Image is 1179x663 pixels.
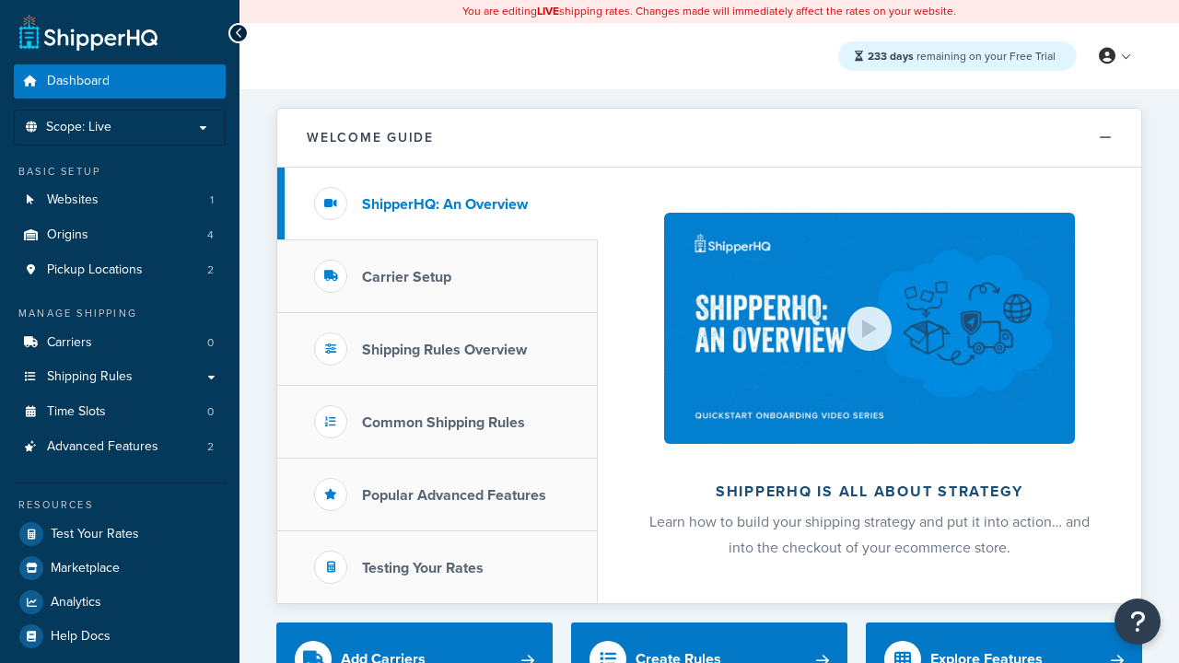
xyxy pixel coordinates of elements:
[277,109,1141,168] button: Welcome Guide
[362,560,484,576] h3: Testing Your Rates
[207,335,214,351] span: 0
[649,511,1090,558] span: Learn how to build your shipping strategy and put it into action… and into the checkout of your e...
[51,561,120,576] span: Marketplace
[14,360,226,394] a: Shipping Rules
[47,227,88,243] span: Origins
[51,527,139,542] span: Test Your Rates
[14,497,226,513] div: Resources
[207,404,214,420] span: 0
[14,620,226,653] a: Help Docs
[14,395,226,429] li: Time Slots
[14,183,226,217] a: Websites1
[362,342,527,358] h3: Shipping Rules Overview
[14,306,226,321] div: Manage Shipping
[51,595,101,611] span: Analytics
[362,414,525,431] h3: Common Shipping Rules
[47,262,143,278] span: Pickup Locations
[307,131,434,145] h2: Welcome Guide
[207,262,214,278] span: 2
[868,48,1056,64] span: remaining on your Free Trial
[14,253,226,287] a: Pickup Locations2
[51,629,111,645] span: Help Docs
[47,439,158,455] span: Advanced Features
[14,395,226,429] a: Time Slots0
[647,483,1092,500] h2: ShipperHQ is all about strategy
[207,227,214,243] span: 4
[14,326,226,360] li: Carriers
[14,552,226,585] a: Marketplace
[1115,599,1161,645] button: Open Resource Center
[207,439,214,455] span: 2
[14,183,226,217] li: Websites
[14,586,226,619] a: Analytics
[14,326,226,360] a: Carriers0
[47,369,133,385] span: Shipping Rules
[537,3,559,19] b: LIVE
[47,74,110,89] span: Dashboard
[14,430,226,464] li: Advanced Features
[362,269,451,285] h3: Carrier Setup
[14,218,226,252] li: Origins
[362,196,528,213] h3: ShipperHQ: An Overview
[47,404,106,420] span: Time Slots
[14,253,226,287] li: Pickup Locations
[210,192,214,208] span: 1
[14,430,226,464] a: Advanced Features2
[14,218,226,252] a: Origins4
[47,335,92,351] span: Carriers
[14,64,226,99] a: Dashboard
[14,518,226,551] a: Test Your Rates
[46,120,111,135] span: Scope: Live
[14,164,226,180] div: Basic Setup
[47,192,99,208] span: Websites
[362,487,546,504] h3: Popular Advanced Features
[664,213,1075,444] img: ShipperHQ is all about strategy
[868,48,914,64] strong: 233 days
